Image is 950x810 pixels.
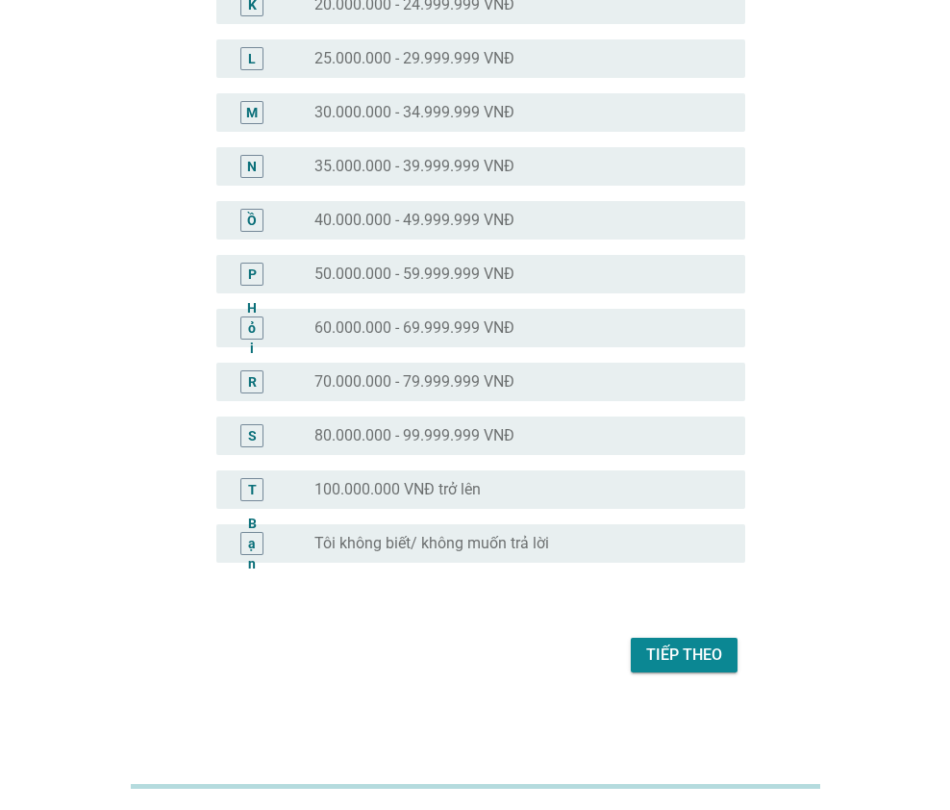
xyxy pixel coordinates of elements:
font: 50.000.000 - 59.999.999 VNĐ [314,265,514,283]
button: Tiếp theo [631,638,737,672]
font: 80.000.000 - 99.999.999 VNĐ [314,426,514,444]
font: R [248,373,257,389]
font: 70.000.000 - 79.999.999 VNĐ [314,372,514,391]
font: 100.000.000 VNĐ trở lên [314,480,481,498]
font: 35.000.000 - 39.999.999 VNĐ [314,157,514,175]
font: Ồ [247,212,257,227]
font: 25.000.000 - 29.999.999 VNĐ [314,49,514,67]
font: T [248,481,257,496]
font: S [248,427,257,443]
font: 30.000.000 - 34.999.999 VNĐ [314,103,514,121]
font: 40.000.000 - 49.999.999 VNĐ [314,211,514,229]
font: Bạn [248,515,257,570]
font: L [248,50,256,65]
font: P [248,266,257,281]
font: M [246,104,258,119]
font: 60.000.000 - 69.999.999 VNĐ [314,318,514,337]
font: Tiếp theo [646,645,722,664]
font: Hỏi [247,299,257,355]
font: N [247,158,257,173]
font: Tôi không biết/ không muốn trả lời [314,534,549,552]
